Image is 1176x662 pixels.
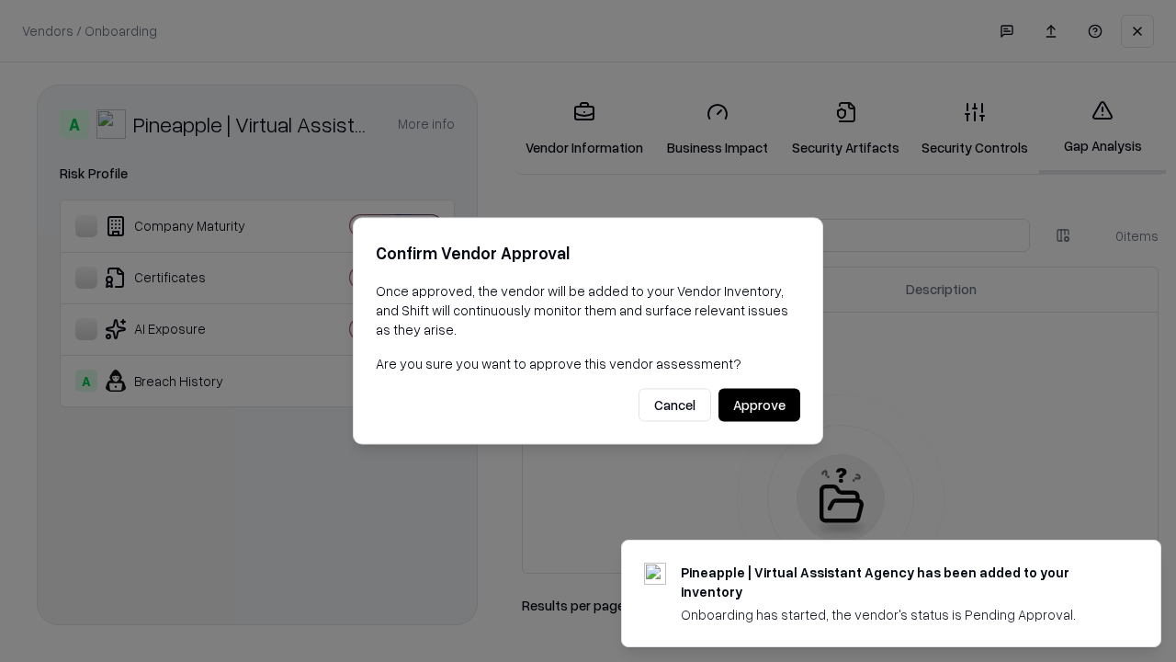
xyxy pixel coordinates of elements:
[718,389,800,422] button: Approve
[681,563,1116,601] div: Pineapple | Virtual Assistant Agency has been added to your inventory
[681,605,1116,624] div: Onboarding has started, the vendor's status is Pending Approval.
[644,563,666,585] img: trypineapple.com
[639,389,711,422] button: Cancel
[376,240,800,267] h2: Confirm Vendor Approval
[376,281,800,339] p: Once approved, the vendor will be added to your Vendor Inventory, and Shift will continuously mon...
[376,354,800,373] p: Are you sure you want to approve this vendor assessment?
